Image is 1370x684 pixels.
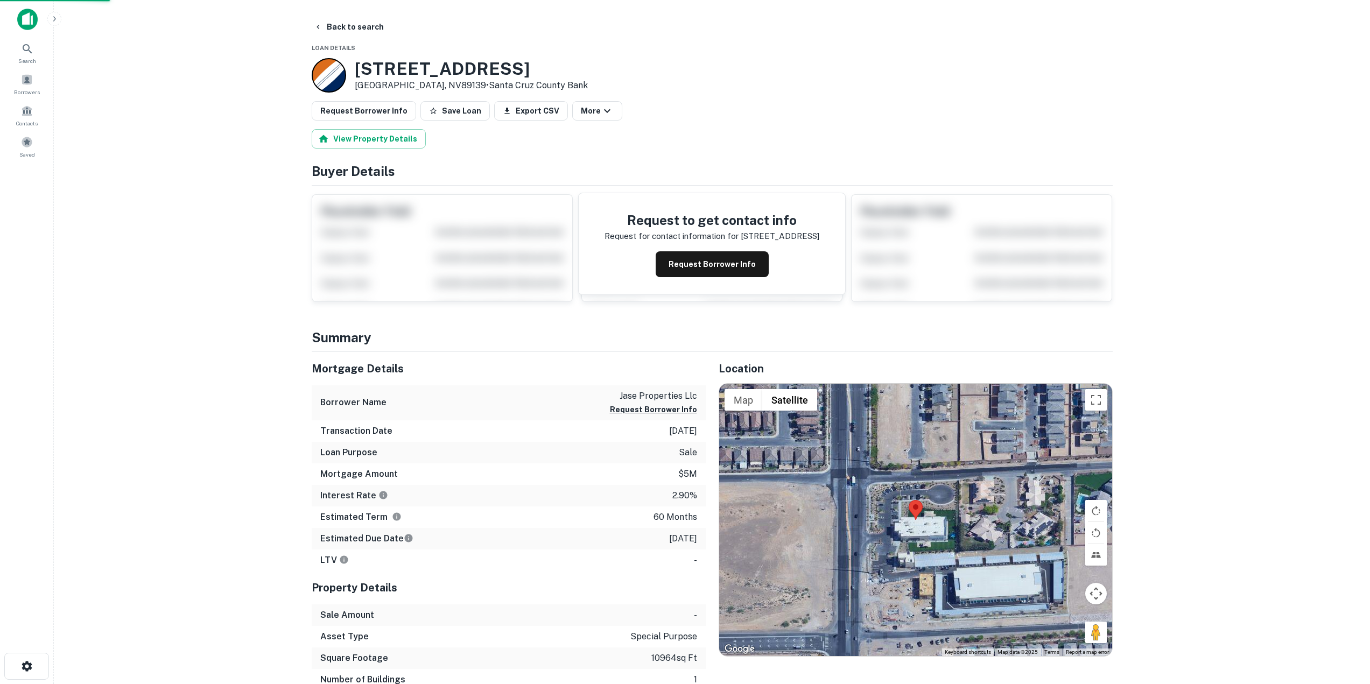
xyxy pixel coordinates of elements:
button: Drag Pegman onto the map to open Street View [1085,622,1107,643]
h6: LTV [320,554,349,567]
p: 10964 sq ft [651,652,697,665]
svg: LTVs displayed on the website are for informational purposes only and may be reported incorrectly... [339,555,349,565]
p: - [694,554,697,567]
button: Save Loan [420,101,490,121]
h6: Loan Purpose [320,446,377,459]
button: Request Borrower Info [312,101,416,121]
iframe: Chat Widget [1316,598,1370,650]
h6: Borrower Name [320,396,387,409]
p: [DATE] [669,532,697,545]
a: Terms (opens in new tab) [1044,649,1059,655]
button: Show satellite imagery [762,389,817,411]
button: Rotate map counterclockwise [1085,522,1107,544]
h3: [STREET_ADDRESS] [355,59,588,79]
p: 60 months [654,511,697,524]
h6: Transaction Date [320,425,392,438]
p: 2.90% [672,489,697,502]
p: sale [679,446,697,459]
button: Keyboard shortcuts [945,648,991,656]
button: Export CSV [494,101,568,121]
h4: Buyer Details [312,161,1113,181]
h5: Location [719,361,1113,377]
h6: Estimated Due Date [320,532,413,545]
a: Santa Cruz County Bank [489,80,588,90]
p: - [694,609,697,622]
h6: Mortgage Amount [320,468,398,481]
a: Open this area in Google Maps (opens a new window) [722,642,757,656]
p: [STREET_ADDRESS] [741,230,819,243]
span: Contacts [16,119,38,128]
svg: The interest rates displayed on the website are for informational purposes only and may be report... [378,490,388,500]
p: [GEOGRAPHIC_DATA], NV89139 • [355,79,588,92]
h6: Square Footage [320,652,388,665]
span: Saved [19,150,35,159]
h6: Asset Type [320,630,369,643]
h5: Property Details [312,580,706,596]
h5: Mortgage Details [312,361,706,377]
span: Search [18,57,36,65]
span: Borrowers [14,88,40,96]
button: View Property Details [312,129,426,149]
h4: Summary [312,328,1113,347]
p: $5m [678,468,697,481]
button: Tilt map [1085,544,1107,566]
h6: Interest Rate [320,489,388,502]
a: Search [3,38,51,67]
button: Map camera controls [1085,583,1107,604]
p: [DATE] [669,425,697,438]
svg: Term is based on a standard schedule for this type of loan. [392,512,402,521]
h6: Estimated Term [320,511,402,524]
button: Toggle fullscreen view [1085,389,1107,411]
button: Request Borrower Info [656,251,769,277]
a: Borrowers [3,69,51,98]
img: Google [722,642,757,656]
p: special purpose [630,630,697,643]
p: jase properties llc [610,390,697,403]
p: Request for contact information for [605,230,739,243]
h4: Request to get contact info [605,210,819,230]
span: Loan Details [312,45,355,51]
h6: Sale Amount [320,609,374,622]
a: Saved [3,132,51,161]
svg: Estimate is based on a standard schedule for this type of loan. [404,533,413,543]
button: Show street map [725,389,762,411]
img: capitalize-icon.png [17,9,38,30]
span: Map data ©2025 [997,649,1038,655]
a: Contacts [3,101,51,130]
a: Report a map error [1066,649,1109,655]
button: More [572,101,622,121]
button: Request Borrower Info [610,403,697,416]
button: Rotate map clockwise [1085,500,1107,521]
button: Back to search [310,17,388,37]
